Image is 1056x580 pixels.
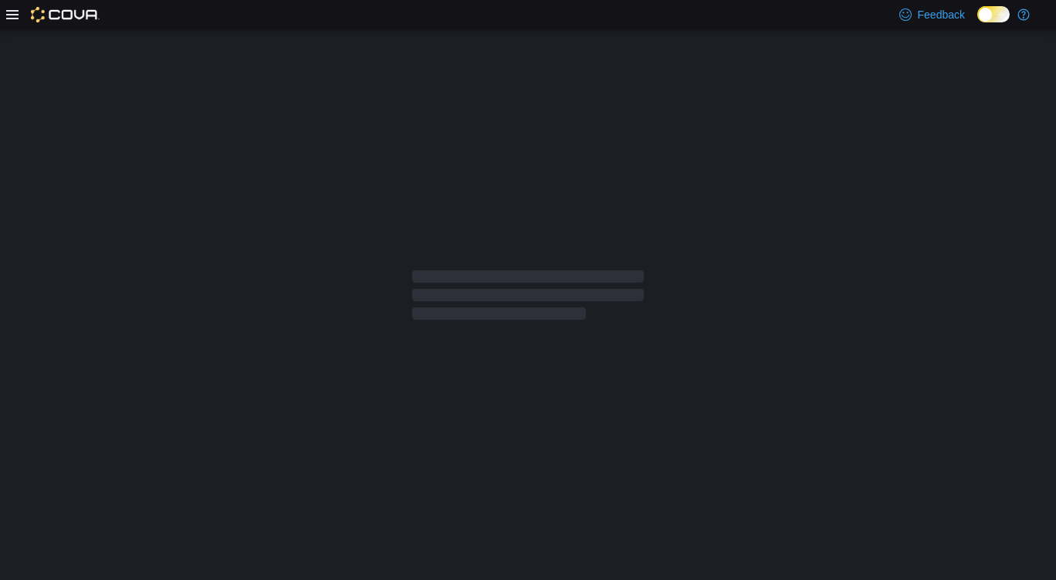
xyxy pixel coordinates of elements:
span: Feedback [918,7,965,22]
input: Dark Mode [977,6,1010,22]
span: Loading [412,273,644,323]
span: Dark Mode [977,22,978,23]
img: Cova [31,7,100,22]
